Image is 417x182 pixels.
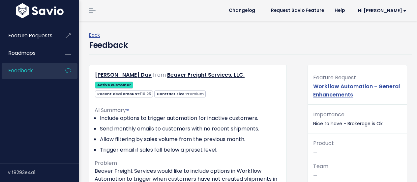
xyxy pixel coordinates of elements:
span: Feedback [9,67,33,74]
span: Hi [PERSON_NAME] [358,8,406,13]
span: Roadmaps [9,50,36,56]
a: Feature Requests [2,28,55,43]
p: — [313,139,402,157]
a: Back [89,32,100,38]
span: Contract size: [154,91,206,97]
span: 110.25 [140,91,151,96]
span: Changelog [229,8,255,13]
a: Request Savio Feature [266,6,329,16]
a: Feedback [2,63,55,78]
a: Roadmaps [2,46,55,61]
span: Product [313,139,334,147]
li: Include options to trigger automation for inactive customers. [100,114,281,122]
strong: Active customer [97,82,131,88]
span: Problem [95,159,117,167]
a: Beaver Freight Services, LLC. [167,71,245,79]
span: AI Summary [95,106,129,114]
h4: Feedback [89,39,128,51]
span: Premium [186,91,204,96]
span: Recent deal amount: [95,91,153,97]
img: logo-white.9d6f32f41409.svg [14,3,65,18]
a: Workflow Automation - General Enhancements [313,83,400,98]
a: Help [329,6,350,16]
span: Team [313,163,328,170]
li: Trigger email if sales fall below a preset level. [100,146,281,154]
li: Send monthly emails to customers with no recent shipments. [100,125,281,133]
a: [PERSON_NAME] Day [95,71,152,79]
li: Allow filtering by sales volume from the previous month. [100,135,281,143]
div: v.f8293e4a1 [8,164,79,181]
span: Feature Requests [9,32,52,39]
span: Feature Request [313,74,356,81]
a: Hi [PERSON_NAME] [350,6,412,16]
p: — [313,162,402,180]
span: Importance [313,111,344,118]
span: from [153,71,166,79]
p: Nice to have - Brokerage is Ok [313,110,402,128]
